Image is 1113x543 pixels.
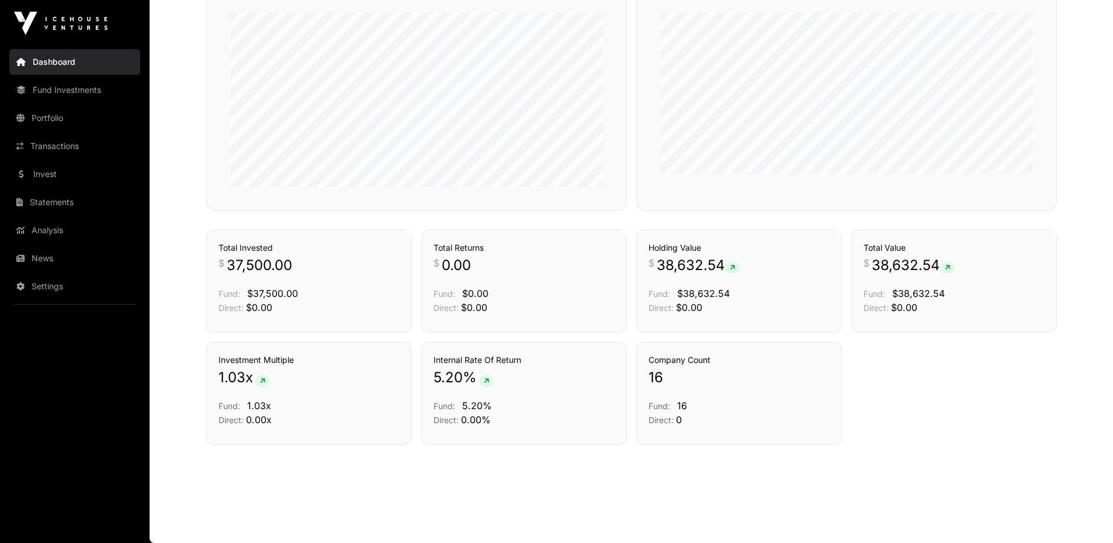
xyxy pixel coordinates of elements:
a: Dashboard [9,49,140,75]
span: Fund: [649,401,670,411]
span: Fund: [434,401,455,411]
img: Icehouse Ventures Logo [14,12,108,35]
span: Fund: [649,289,670,299]
span: $37,500.00 [247,288,298,299]
a: Fund Investments [9,77,140,103]
span: 1.03 [219,368,245,387]
span: 37,500.00 [227,256,292,275]
span: $0.00 [461,302,487,313]
h3: Total Invested [219,242,400,254]
span: $0.00 [246,302,272,313]
span: Fund: [219,401,240,411]
span: 38,632.54 [872,256,955,275]
span: $ [219,256,224,270]
h3: Company Count [649,354,830,366]
a: Settings [9,274,140,299]
span: Direct: [219,415,244,425]
span: Fund: [864,289,885,299]
span: Direct: [649,303,674,313]
span: $38,632.54 [677,288,730,299]
h3: Total Returns [434,242,615,254]
span: Direct: [864,303,889,313]
span: 0.00 [442,256,471,275]
h3: Investment Multiple [219,354,400,366]
iframe: Chat Widget [1055,487,1113,543]
span: 0.00% [461,414,491,426]
span: Direct: [219,303,244,313]
span: $0.00 [676,302,702,313]
a: Portfolio [9,105,140,131]
span: $0.00 [891,302,917,313]
a: Statements [9,189,140,215]
a: Transactions [9,133,140,159]
span: 5.20 [434,368,463,387]
span: 16 [649,368,663,387]
a: News [9,245,140,271]
span: Fund: [219,289,240,299]
a: Invest [9,161,140,187]
span: $ [434,256,439,270]
span: 16 [677,400,687,411]
span: x [245,368,253,387]
span: Fund: [434,289,455,299]
span: $0.00 [462,288,488,299]
h3: Internal Rate Of Return [434,354,615,366]
h3: Total Value [864,242,1045,254]
h3: Holding Value [649,242,830,254]
span: 0 [676,414,682,426]
span: % [463,368,477,387]
span: 0.00x [246,414,272,426]
span: Direct: [434,303,459,313]
span: Direct: [649,415,674,425]
span: 5.20% [462,400,492,411]
span: $ [649,256,654,270]
a: Analysis [9,217,140,243]
span: $38,632.54 [892,288,945,299]
span: 38,632.54 [657,256,740,275]
span: Direct: [434,415,459,425]
span: 1.03x [247,400,271,411]
span: $ [864,256,869,270]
